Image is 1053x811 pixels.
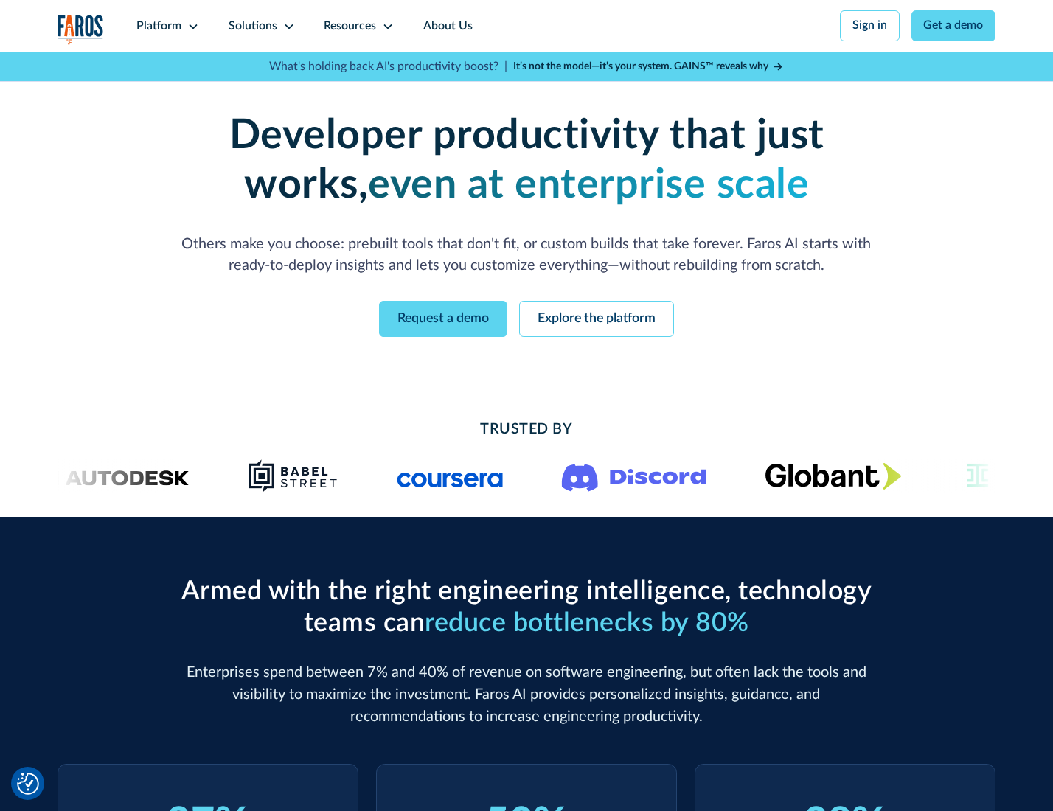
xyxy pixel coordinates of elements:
img: Logo of the design software company Autodesk. [37,466,190,486]
div: Resources [324,18,376,35]
strong: Developer productivity that just works, [229,115,824,206]
h2: Trusted By [175,419,878,441]
img: Globant's logo [765,462,901,490]
a: Get a demo [911,10,996,41]
p: What's holding back AI's productivity boost? | [269,58,507,76]
img: Logo of the communication platform Discord. [561,461,706,492]
strong: It’s not the model—it’s your system. GAINS™ reveals why [513,61,768,72]
a: Sign in [840,10,900,41]
a: Request a demo [379,301,507,337]
button: Cookie Settings [17,773,39,795]
img: Babel Street logo png [248,459,338,494]
a: home [58,15,105,45]
p: Enterprises spend between 7% and 40% of revenue on software engineering, but often lack the tools... [175,662,878,728]
div: Solutions [229,18,277,35]
p: Others make you choose: prebuilt tools that don't fit, or custom builds that take forever. Faros ... [175,234,878,278]
h2: Armed with the right engineering intelligence, technology teams can [175,576,878,639]
strong: even at enterprise scale [368,164,809,206]
img: Logo of the analytics and reporting company Faros. [58,15,105,45]
span: reduce bottlenecks by 80% [425,610,749,636]
a: Explore the platform [519,301,674,337]
div: Platform [136,18,181,35]
img: Logo of the online learning platform Coursera. [397,464,503,488]
a: It’s not the model—it’s your system. GAINS™ reveals why [513,59,785,74]
img: Revisit consent button [17,773,39,795]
